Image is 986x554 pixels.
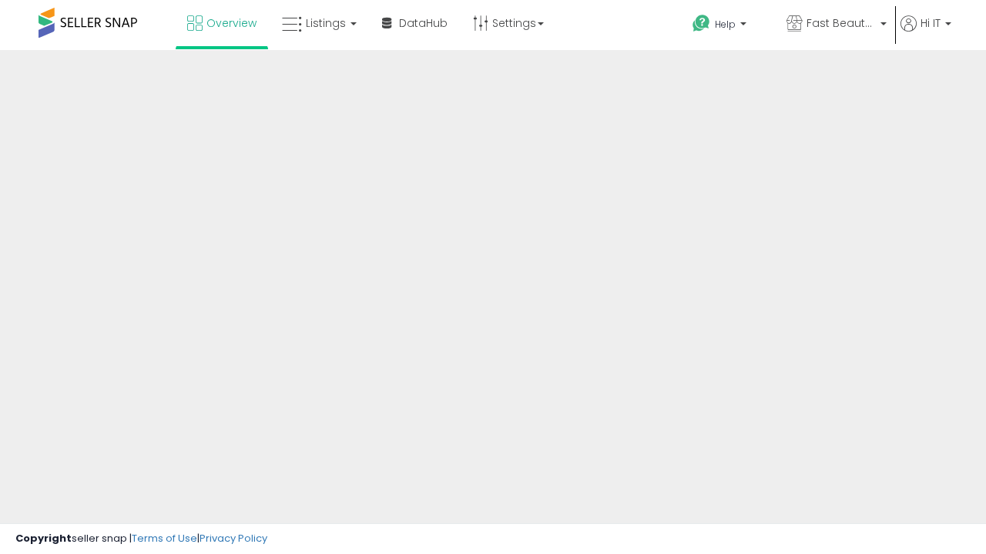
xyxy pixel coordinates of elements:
[807,15,876,31] span: Fast Beauty ([GEOGRAPHIC_DATA])
[206,15,257,31] span: Overview
[200,531,267,546] a: Privacy Policy
[680,2,773,50] a: Help
[15,531,72,546] strong: Copyright
[306,15,346,31] span: Listings
[132,531,197,546] a: Terms of Use
[715,18,736,31] span: Help
[399,15,448,31] span: DataHub
[15,532,267,546] div: seller snap | |
[921,15,941,31] span: Hi IT
[900,15,951,50] a: Hi IT
[692,14,711,33] i: Get Help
